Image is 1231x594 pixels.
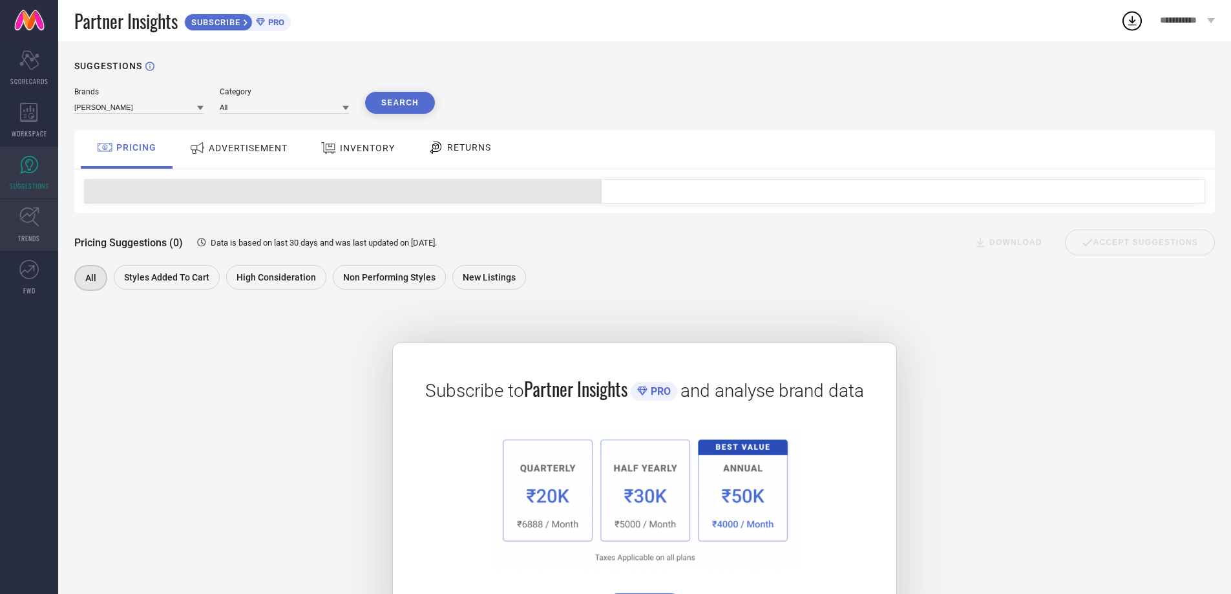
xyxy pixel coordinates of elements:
span: Styles Added To Cart [124,272,209,282]
span: INVENTORY [340,143,395,153]
span: Partner Insights [524,376,627,402]
span: High Consideration [237,272,316,282]
span: Partner Insights [74,8,178,34]
h1: SUGGESTIONS [74,61,142,71]
span: New Listings [463,272,516,282]
span: FWD [23,286,36,295]
img: 1a6fb96cb29458d7132d4e38d36bc9c7.png [490,428,798,571]
span: PRICING [116,142,156,153]
div: Accept Suggestions [1065,229,1215,255]
a: SUBSCRIBEPRO [184,10,291,31]
span: Data is based on last 30 days and was last updated on [DATE] . [211,238,437,248]
span: PRO [265,17,284,27]
span: PRO [647,385,671,398]
span: WORKSPACE [12,129,47,138]
span: Non Performing Styles [343,272,436,282]
div: Category [220,87,349,96]
span: All [85,273,96,283]
span: SCORECARDS [10,76,48,86]
div: Open download list [1121,9,1144,32]
button: Search [365,92,435,114]
span: Subscribe to [425,380,524,401]
span: Pricing Suggestions (0) [74,237,183,249]
span: RETURNS [447,142,491,153]
span: ADVERTISEMENT [209,143,288,153]
div: Brands [74,87,204,96]
span: SUBSCRIBE [185,17,244,27]
span: TRENDS [18,233,40,243]
span: SUGGESTIONS [10,181,49,191]
span: and analyse brand data [680,380,864,401]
